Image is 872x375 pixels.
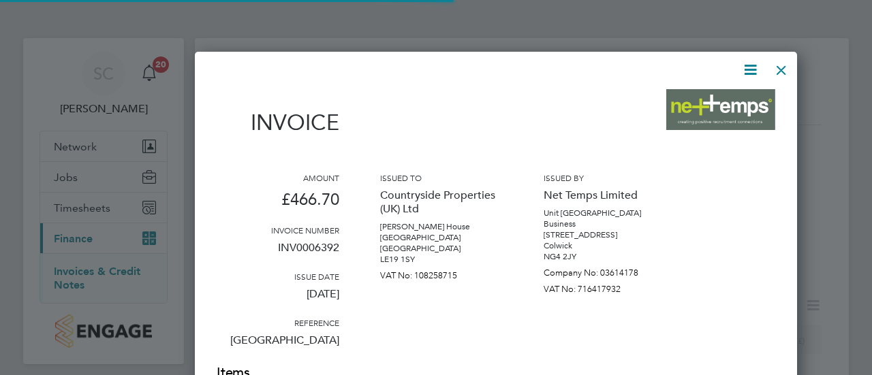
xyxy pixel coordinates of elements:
[217,282,339,317] p: [DATE]
[380,254,503,265] p: LE19 1SY
[380,232,503,243] p: [GEOGRAPHIC_DATA]
[380,183,503,221] p: Countryside Properties (UK) Ltd
[544,172,666,183] h3: Issued by
[544,278,666,295] p: VAT No: 716417932
[217,317,339,328] h3: Reference
[217,328,339,363] p: [GEOGRAPHIC_DATA]
[217,172,339,183] h3: Amount
[217,110,339,135] h1: Invoice
[380,265,503,281] p: VAT No: 108258715
[544,183,666,208] p: Net Temps Limited
[544,240,666,251] p: Colwick
[217,183,339,225] p: £466.70
[666,89,775,130] img: net-temps-logo-remittance.png
[544,251,666,262] p: NG4 2JY
[217,225,339,235] h3: Invoice number
[217,235,339,271] p: INV0006392
[380,172,503,183] h3: Issued to
[544,262,666,278] p: Company No: 03614178
[544,229,666,240] p: [STREET_ADDRESS]
[380,221,503,232] p: [PERSON_NAME] House
[217,271,339,282] h3: Issue date
[380,243,503,254] p: [GEOGRAPHIC_DATA]
[544,208,666,229] p: Unit [GEOGRAPHIC_DATA] Business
